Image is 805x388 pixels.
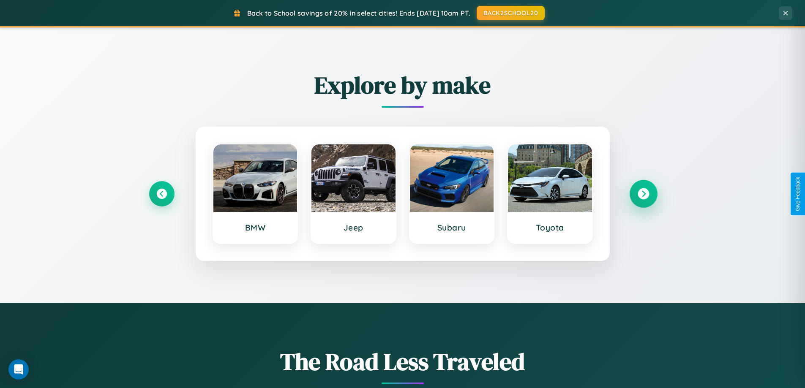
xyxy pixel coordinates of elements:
button: BACK2SCHOOL20 [477,6,545,20]
div: Give Feedback [795,177,801,211]
h3: BMW [222,222,289,233]
h3: Subaru [418,222,486,233]
h1: The Road Less Traveled [149,345,656,378]
span: Back to School savings of 20% in select cities! Ends [DATE] 10am PT. [247,9,470,17]
div: Open Intercom Messenger [8,359,29,380]
h3: Jeep [320,222,387,233]
h2: Explore by make [149,69,656,101]
h3: Toyota [516,222,584,233]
